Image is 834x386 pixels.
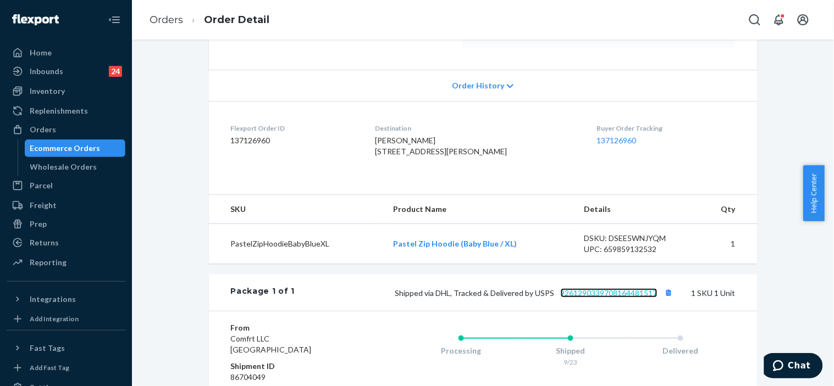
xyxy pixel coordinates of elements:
[141,4,278,36] ol: breadcrumbs
[7,102,125,120] a: Replenishments
[30,66,63,77] div: Inbounds
[7,215,125,233] a: Prep
[231,334,312,354] span: Comfrt LLC [GEOGRAPHIC_DATA]
[25,139,126,157] a: Ecommerce Orders
[7,197,125,214] a: Freight
[7,254,125,271] a: Reporting
[30,237,59,248] div: Returns
[7,361,125,374] a: Add Fast Tag
[7,44,125,61] a: Home
[626,345,736,356] div: Delivered
[30,257,67,268] div: Reporting
[384,195,576,224] th: Product Name
[30,314,79,323] div: Add Integration
[764,353,823,381] iframe: Opens a widget where you can chat to one of our agents
[696,224,757,264] td: 1
[395,288,676,298] span: Shipped via DHL, Tracked & Delivered by USPS
[7,121,125,138] a: Orders
[7,234,125,251] a: Returns
[452,80,504,91] span: Order History
[768,9,790,31] button: Open notifications
[584,244,688,255] div: UPC: 659859132532
[30,105,88,116] div: Replenishments
[209,224,385,264] td: PastelZipHoodieBabyBlueXL
[231,322,362,333] dt: From
[30,200,57,211] div: Freight
[30,124,56,135] div: Orders
[231,361,362,372] dt: Shipment ID
[792,9,814,31] button: Open account menu
[30,219,47,230] div: Prep
[803,165,825,221] button: Help Center
[7,177,125,194] a: Parcel
[30,180,53,191] div: Parcel
[25,158,126,176] a: Wholesale Orders
[30,363,69,372] div: Add Fast Tag
[30,294,76,305] div: Integrations
[744,9,766,31] button: Open Search Box
[375,124,579,133] dt: Destination
[597,136,637,145] a: 137126960
[576,195,697,224] th: Details
[393,239,517,248] a: Pastel Zip Hoodie (Baby Blue / XL)
[7,63,125,80] a: Inbounds24
[30,161,97,172] div: Wholesale Orders
[375,136,507,156] span: [PERSON_NAME] [STREET_ADDRESS][PERSON_NAME]
[662,286,676,300] button: Copy tracking number
[109,66,122,77] div: 24
[7,82,125,100] a: Inventory
[406,345,516,356] div: Processing
[231,286,295,300] div: Package 1 of 1
[30,47,52,58] div: Home
[12,14,59,25] img: Flexport logo
[584,233,688,244] div: DSKU: DSEE5WNJYQM
[231,124,358,133] dt: Flexport Order ID
[30,343,65,354] div: Fast Tags
[231,135,358,146] dd: 137126960
[7,290,125,308] button: Integrations
[696,195,757,224] th: Qty
[209,195,385,224] th: SKU
[597,124,736,133] dt: Buyer Order Tracking
[516,357,626,367] div: 9/23
[516,345,626,356] div: Shipped
[103,9,125,31] button: Close Navigation
[30,143,101,154] div: Ecommerce Orders
[7,312,125,326] a: Add Integration
[150,14,183,26] a: Orders
[561,288,658,298] a: 9261290339708164481517
[7,339,125,357] button: Fast Tags
[204,14,269,26] a: Order Detail
[30,86,65,97] div: Inventory
[231,372,362,383] dd: 86704049
[295,286,735,300] div: 1 SKU 1 Unit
